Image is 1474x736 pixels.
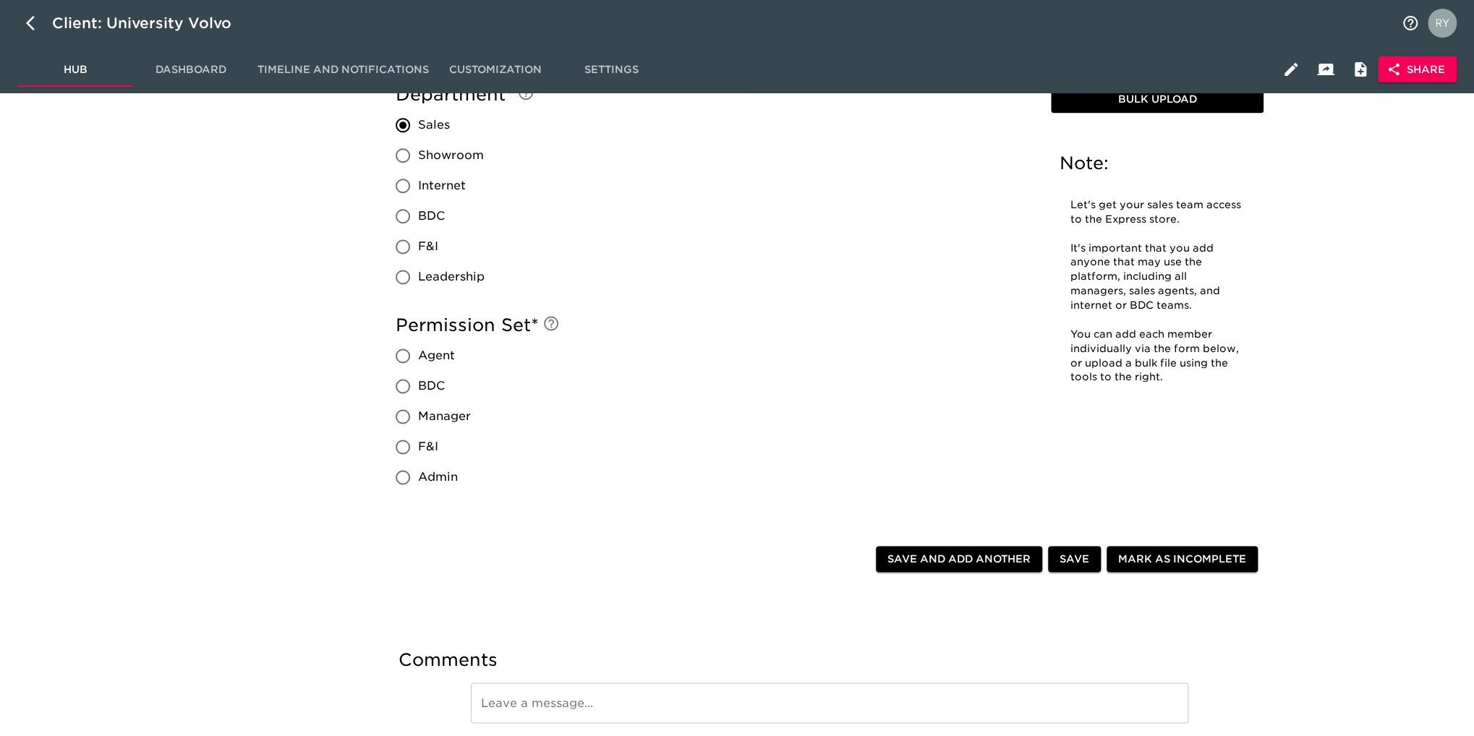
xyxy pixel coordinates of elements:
[1070,241,1244,313] p: It's important that you add anyone that may use the platform, including all managers, sales agent...
[1428,9,1457,38] img: Profile
[418,238,438,255] span: F&I
[1274,52,1308,87] button: Edit Hub
[418,177,466,194] span: Internet
[418,347,455,364] span: Agent
[1389,61,1445,79] span: Share
[1378,56,1457,83] button: Share
[1118,550,1246,568] span: Mark as Incomplete
[1343,52,1378,87] button: Internal Notes and Comments
[418,207,445,225] span: BDC
[1070,328,1244,385] p: You can add each member individually via the form below, or upload a bulk file using the tools to...
[1070,198,1244,227] p: Let's get your sales team access to the Express store.
[1060,152,1255,175] h5: Note:
[418,408,471,425] span: Manager
[418,147,484,164] span: Showroom
[418,468,458,486] span: Admin
[1060,550,1089,568] span: Save
[1057,91,1258,109] span: Bulk Upload
[1048,546,1101,573] button: Save
[396,314,1034,337] h5: Permission Set
[418,438,438,455] span: F&I
[876,546,1042,573] button: Save and Add Another
[26,61,124,79] span: Hub
[52,12,252,35] div: Client: University Volvo
[887,550,1031,568] span: Save and Add Another
[418,377,445,395] span: BDC
[1308,52,1343,87] button: Client View
[446,61,545,79] span: Customization
[399,649,1261,672] h5: Comments
[1107,546,1258,573] button: Mark as Incomplete
[418,268,485,286] span: Leadership
[1393,6,1428,40] button: notifications
[1051,87,1264,114] button: Bulk Upload
[418,116,450,134] span: Sales
[396,83,1034,106] h5: Department
[562,61,660,79] span: Settings
[142,61,240,79] span: Dashboard
[257,61,429,79] span: Timeline and Notifications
